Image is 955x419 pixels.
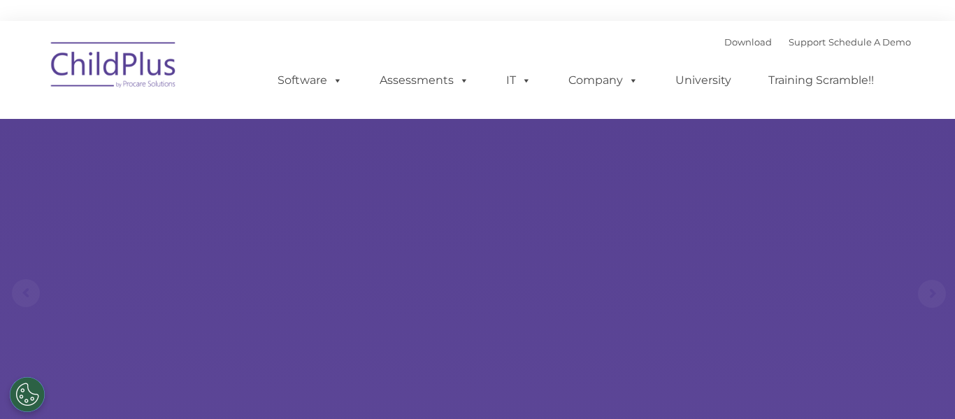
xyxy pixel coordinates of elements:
[789,36,826,48] a: Support
[885,352,955,419] iframe: Chat Widget
[366,66,483,94] a: Assessments
[492,66,545,94] a: IT
[828,36,911,48] a: Schedule A Demo
[724,36,911,48] font: |
[724,36,772,48] a: Download
[754,66,888,94] a: Training Scramble!!
[44,32,184,102] img: ChildPlus by Procare Solutions
[264,66,357,94] a: Software
[10,377,45,412] button: Cookies Settings
[661,66,745,94] a: University
[554,66,652,94] a: Company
